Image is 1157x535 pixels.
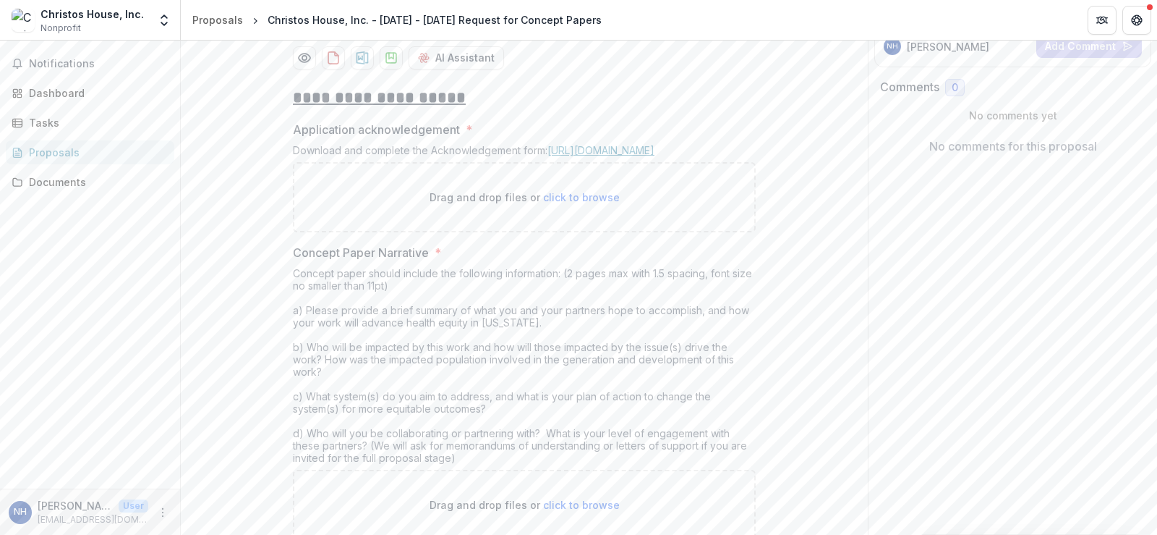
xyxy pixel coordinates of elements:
[351,46,374,69] button: download-proposal
[187,9,249,30] a: Proposals
[192,12,243,28] div: Proposals
[880,80,939,94] h2: Comments
[187,9,607,30] nav: breadcrumb
[293,267,756,470] div: Concept paper should include the following information: (2 pages max with 1.5 spacing, font size ...
[887,43,898,50] div: Nick Haring
[1036,35,1142,58] button: Add Comment
[952,82,958,94] span: 0
[40,22,81,35] span: Nonprofit
[29,174,163,190] div: Documents
[6,140,174,164] a: Proposals
[6,52,174,75] button: Notifications
[14,507,27,517] div: Nick Haring
[6,111,174,135] a: Tasks
[293,121,460,138] p: Application acknowledgement
[38,498,113,513] p: [PERSON_NAME]
[29,145,163,160] div: Proposals
[29,58,168,70] span: Notifications
[880,108,1145,123] p: No comments yet
[119,500,148,513] p: User
[293,244,429,261] p: Concept Paper Narrative
[38,513,148,526] p: [EMAIL_ADDRESS][DOMAIN_NAME]
[1088,6,1117,35] button: Partners
[907,39,989,54] p: [PERSON_NAME]
[154,6,174,35] button: Open entity switcher
[293,144,756,162] div: Download and complete the Acknowledgement form:
[543,191,620,203] span: click to browse
[409,46,504,69] button: AI Assistant
[268,12,602,28] div: Christos House, Inc. - [DATE] - [DATE] Request for Concept Papers
[322,46,345,69] button: download-proposal
[547,144,654,156] a: [URL][DOMAIN_NAME]
[430,497,620,513] p: Drag and drop files or
[293,46,316,69] button: Preview af76ce57-c00d-4bdf-80e0-1761a9c6c01e-0.pdf
[29,115,163,130] div: Tasks
[430,190,620,205] p: Drag and drop files or
[29,85,163,101] div: Dashboard
[929,138,1097,155] p: No comments for this proposal
[1122,6,1151,35] button: Get Help
[154,504,171,521] button: More
[6,170,174,194] a: Documents
[40,7,144,22] div: Christos House, Inc.
[380,46,403,69] button: download-proposal
[12,9,35,32] img: Christos House, Inc.
[543,499,620,511] span: click to browse
[6,81,174,105] a: Dashboard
